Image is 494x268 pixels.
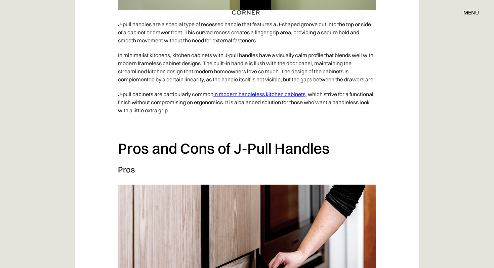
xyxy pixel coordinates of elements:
div: menu [457,7,479,18]
p: In minimalist kitchens, kitchen cabinets with J-pull handles have a visually calm profile that bl... [118,48,376,87]
h2: Pros and Cons of J-Pull Handles [118,139,376,158]
a: in modern handleless kitchen cabinets [213,91,305,98]
a: home [227,8,267,17]
h3: Pros [118,164,376,175]
p: ‍ [118,118,376,132]
div: menu [463,10,479,15]
p: J-pull handles are a special type of recessed handle that features a J-shaped groove cut into the... [118,17,376,48]
p: J-pull cabinets are particularly common , which strive for a functional finish without compromisi... [118,87,376,118]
